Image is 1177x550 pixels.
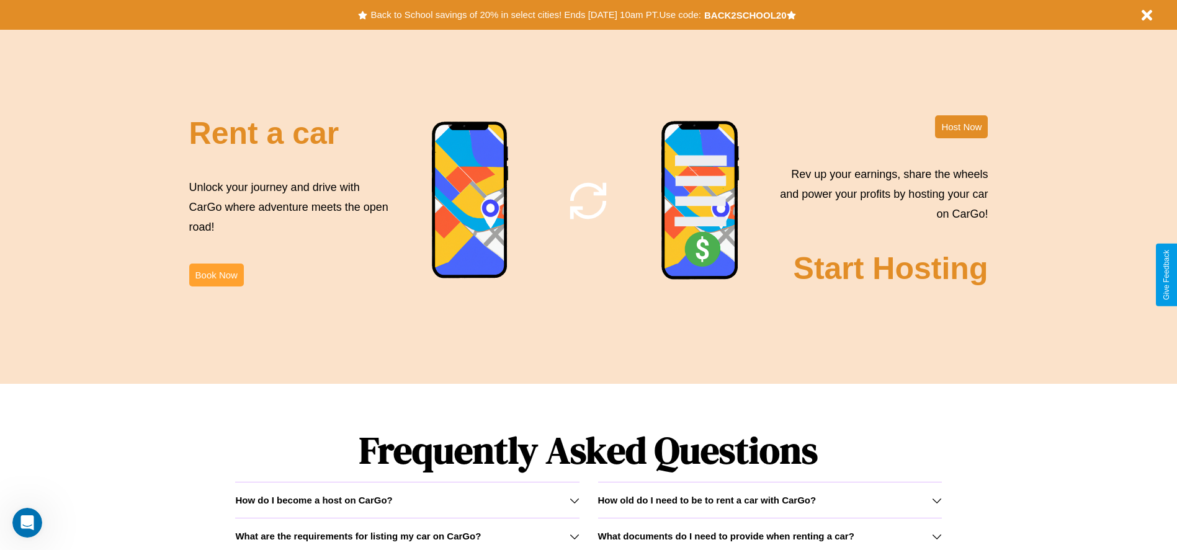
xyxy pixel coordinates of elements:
[12,508,42,538] iframe: Intercom live chat
[772,164,988,224] p: Rev up your earnings, share the wheels and power your profits by hosting your car on CarGo!
[661,120,740,282] img: phone
[235,531,481,541] h3: What are the requirements for listing my car on CarGo?
[935,115,988,138] button: Host Now
[431,121,509,280] img: phone
[367,6,704,24] button: Back to School savings of 20% in select cities! Ends [DATE] 10am PT.Use code:
[189,264,244,286] button: Book Now
[235,495,392,505] h3: How do I become a host on CarGo?
[1162,250,1171,300] div: Give Feedback
[794,251,988,286] h2: Start Hosting
[235,419,941,482] h1: Frequently Asked Questions
[598,531,854,541] h3: What documents do I need to provide when renting a car?
[704,10,787,20] b: BACK2SCHOOL20
[598,495,817,505] h3: How old do I need to be to rent a car with CarGo?
[189,177,393,237] p: Unlock your journey and drive with CarGo where adventure meets the open road!
[189,115,339,151] h2: Rent a car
